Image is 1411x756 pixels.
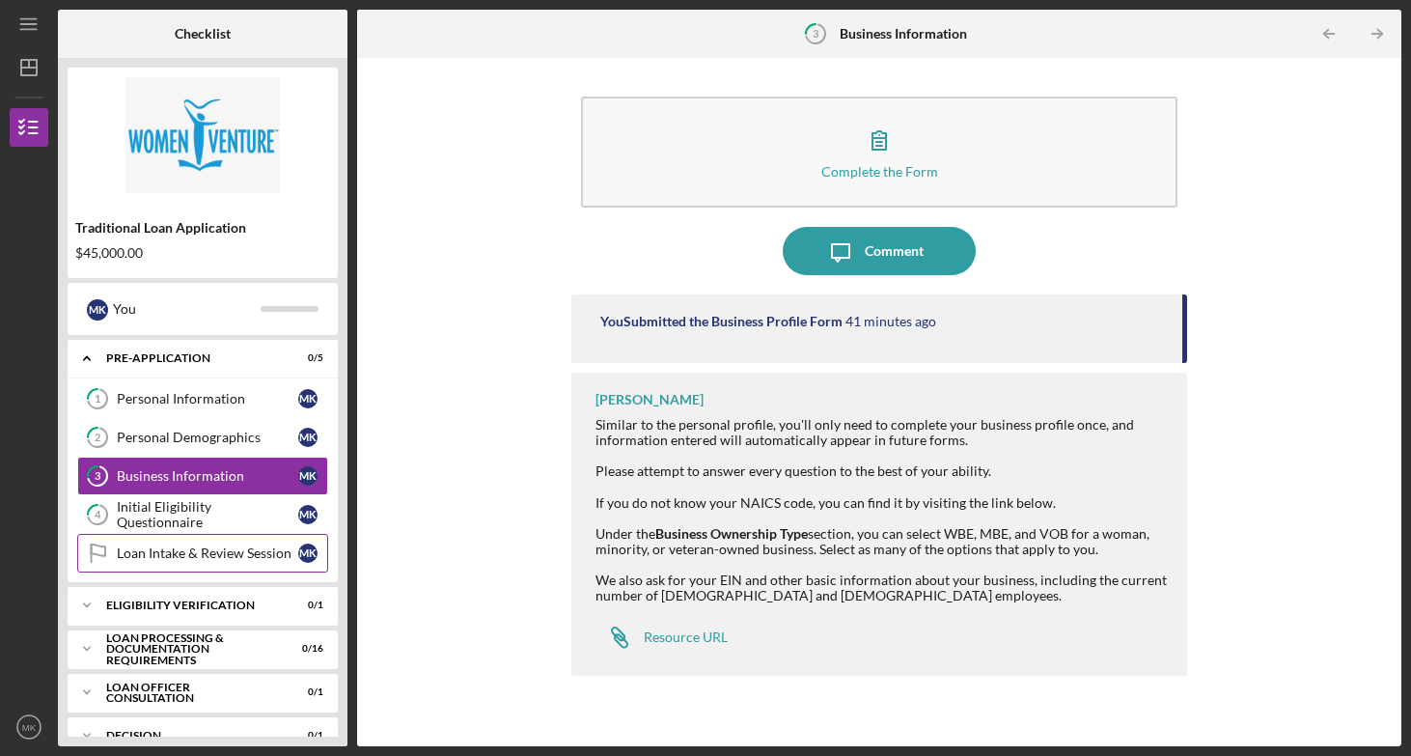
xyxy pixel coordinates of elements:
[813,27,818,40] tspan: 3
[77,495,328,534] a: 4Initial Eligibility QuestionnaireMK
[75,245,330,261] div: $45,000.00
[289,686,323,698] div: 0 / 1
[175,26,231,42] b: Checklist
[95,432,100,444] tspan: 2
[95,470,100,483] tspan: 3
[113,293,261,325] div: You
[106,352,275,364] div: Pre-Application
[117,468,298,484] div: Business Information
[595,392,704,407] div: [PERSON_NAME]
[581,97,1176,208] button: Complete the Form
[289,352,323,364] div: 0 / 5
[298,428,318,447] div: M K
[117,391,298,406] div: Personal Information
[845,314,936,329] time: 2025-10-08 16:37
[22,722,37,733] text: MK
[77,457,328,495] a: 3Business InformationMK
[106,730,275,742] div: Decision
[595,417,1167,479] div: Similar to the personal profile, you'll only need to complete your business profile once, and inf...
[68,77,338,193] img: Product logo
[840,26,967,42] b: Business Information
[77,379,328,418] a: 1Personal InformationMK
[595,573,1167,603] div: We also ask for your EIN and other basic information about your business, including the current n...
[865,227,924,275] div: Comment
[289,643,323,655] div: 0 / 16
[298,466,318,486] div: M K
[644,630,728,645] div: Resource URL
[821,164,938,179] div: Complete the Form
[117,546,298,561] div: Loan Intake & Review Session
[106,682,275,704] div: Loan Officer Consultation
[87,299,108,321] div: M K
[106,600,275,611] div: Eligibility Verification
[77,418,328,457] a: 2Personal DemographicsMK
[595,618,728,657] a: Resource URL
[298,389,318,408] div: M K
[289,730,323,742] div: 0 / 1
[95,393,100,406] tspan: 1
[783,227,976,275] button: Comment
[298,544,318,563] div: M K
[655,525,808,542] strong: Business Ownership Type
[77,534,328,573] a: Loan Intake & Review SessionMK
[298,505,318,524] div: M K
[117,430,298,445] div: Personal Demographics
[106,632,275,666] div: Loan Processing & Documentation Requirements
[595,495,1167,557] div: If you do not know your NAICS code, you can find it by visiting the link below. Under the section...
[10,708,48,746] button: MK
[600,314,843,329] div: You Submitted the Business Profile Form
[75,220,330,236] div: Traditional Loan Application
[95,509,101,521] tspan: 4
[289,600,323,611] div: 0 / 1
[117,499,298,530] div: Initial Eligibility Questionnaire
